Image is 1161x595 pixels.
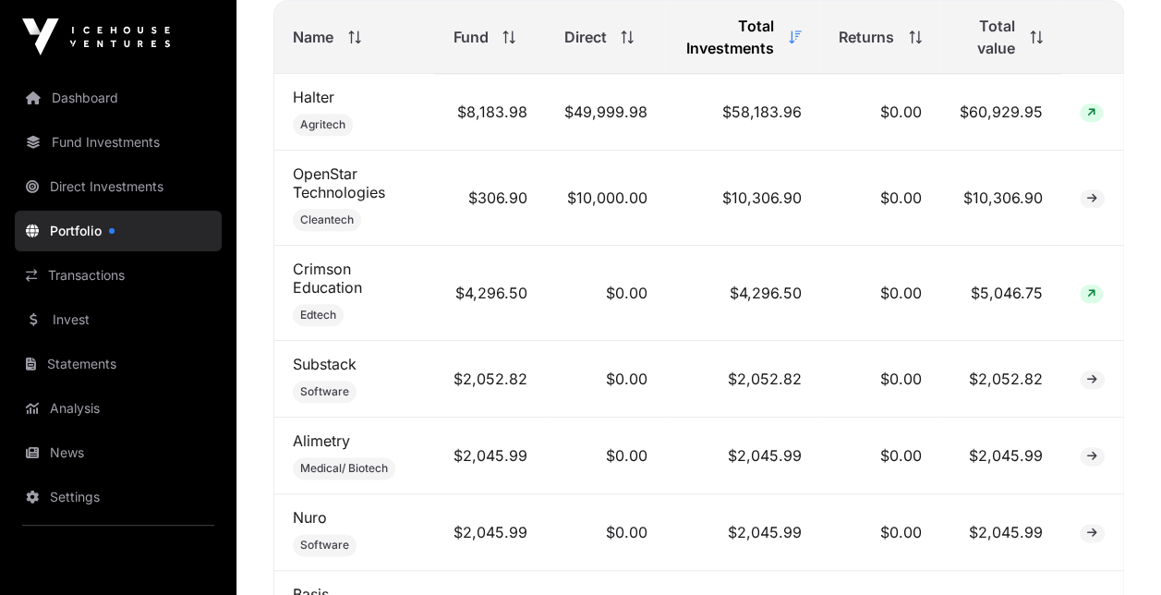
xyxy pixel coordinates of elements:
[683,15,773,59] span: Total Investments
[940,418,1061,494] td: $2,045.99
[940,341,1061,418] td: $2,052.82
[300,384,349,399] span: Software
[434,494,545,571] td: $2,045.99
[545,494,665,571] td: $0.00
[434,246,545,341] td: $4,296.50
[940,74,1061,151] td: $60,929.95
[15,211,222,251] a: Portfolio
[665,246,819,341] td: $4,296.50
[820,74,940,151] td: $0.00
[545,74,665,151] td: $49,999.98
[15,166,222,207] a: Direct Investments
[15,299,222,340] a: Invest
[839,26,894,48] span: Returns
[293,431,350,450] a: Alimetry
[820,151,940,246] td: $0.00
[820,494,940,571] td: $0.00
[293,260,362,297] a: Crimson Education
[15,388,222,429] a: Analysis
[22,18,170,55] img: Icehouse Ventures Logo
[665,74,819,151] td: $58,183.96
[665,341,819,418] td: $2,052.82
[293,508,327,527] a: Nuro
[545,341,665,418] td: $0.00
[15,432,222,473] a: News
[820,341,940,418] td: $0.00
[1069,506,1161,595] iframe: Chat Widget
[15,344,222,384] a: Statements
[300,212,354,227] span: Cleantech
[665,494,819,571] td: $2,045.99
[434,151,545,246] td: $306.90
[545,151,665,246] td: $10,000.00
[820,418,940,494] td: $0.00
[940,151,1061,246] td: $10,306.90
[293,355,357,373] a: Substack
[563,26,606,48] span: Direct
[434,341,545,418] td: $2,052.82
[665,418,819,494] td: $2,045.99
[940,494,1061,571] td: $2,045.99
[293,26,333,48] span: Name
[545,246,665,341] td: $0.00
[820,246,940,341] td: $0.00
[15,78,222,118] a: Dashboard
[300,308,336,322] span: Edtech
[293,88,334,106] a: Halter
[15,477,222,517] a: Settings
[940,246,1061,341] td: $5,046.75
[453,26,488,48] span: Fund
[665,151,819,246] td: $10,306.90
[434,418,545,494] td: $2,045.99
[959,15,1015,59] span: Total value
[300,461,388,476] span: Medical/ Biotech
[300,538,349,552] span: Software
[434,74,545,151] td: $8,183.98
[300,117,345,132] span: Agritech
[545,418,665,494] td: $0.00
[15,255,222,296] a: Transactions
[15,122,222,163] a: Fund Investments
[293,164,385,201] a: OpenStar Technologies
